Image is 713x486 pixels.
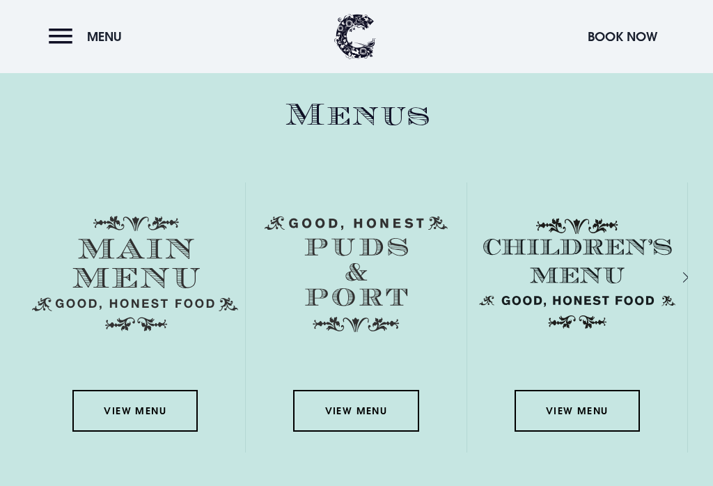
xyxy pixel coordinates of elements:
[334,14,376,59] img: Clandeboye Lodge
[49,22,129,52] button: Menu
[265,216,448,333] img: Menu puds and port
[72,390,198,432] a: View Menu
[581,22,664,52] button: Book Now
[32,216,238,331] img: Menu main menu
[87,29,122,45] span: Menu
[474,216,680,331] img: Childrens Menu 1
[664,267,677,287] div: Next slide
[25,97,688,134] h2: Menus
[515,390,640,432] a: View Menu
[293,390,418,432] a: View Menu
